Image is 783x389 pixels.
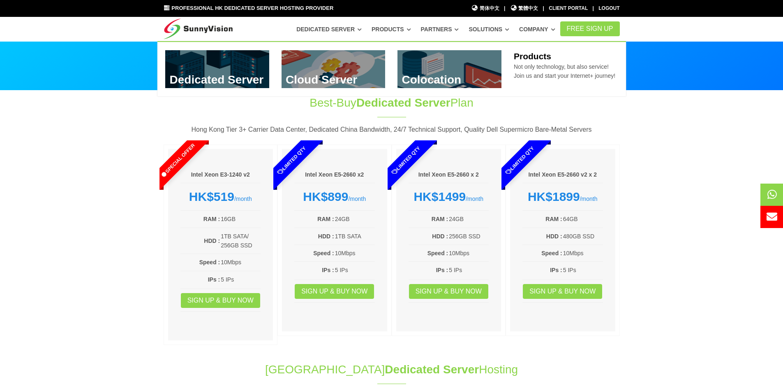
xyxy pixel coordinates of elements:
h6: Intel Xeon E5-2660 x 2 [409,171,489,179]
a: 繁體中文 [510,5,538,12]
td: 24GB [335,214,375,224]
b: IPs : [550,267,562,273]
span: Not only technology, but also service! Join us and start your Internet+ journey! [514,63,615,79]
div: Dedicated Server [157,41,626,96]
span: Limited Qty [371,126,440,195]
a: 简体中文 [471,5,499,12]
strong: HK$1899 [528,190,580,203]
b: HDD : [546,233,562,240]
p: Hong Kong Tier 3+ Carrier Data Center, Dedicated China Bandwidth, 24/7 Technical Support, Quality... [164,124,620,135]
td: 256GB SSD [448,231,489,241]
a: Sign up & Buy Now [409,284,488,299]
b: HDD : [432,233,448,240]
strong: HK$899 [303,190,348,203]
td: 10Mbps [563,248,603,258]
h6: Intel Xeon E3-1240 v2 [180,171,261,179]
a: Sign up & Buy Now [181,293,260,308]
td: 10Mbps [220,257,261,267]
td: 10Mbps [335,248,375,258]
b: RAM : [432,216,448,222]
div: /month [180,189,261,204]
b: RAM : [317,216,334,222]
b: RAM : [545,216,562,222]
a: Partners [421,22,459,37]
td: 64GB [563,214,603,224]
td: 5 IPs [220,275,261,284]
td: 1TB SATA [335,231,375,241]
a: Logout [598,5,619,11]
h6: Intel Xeon E5-2660 x2 [294,171,375,179]
b: Speed : [199,259,220,266]
b: IPs : [322,267,334,273]
b: IPs : [436,267,448,273]
strong: HK$519 [189,190,234,203]
span: Professional HK Dedicated Server Hosting Provider [171,5,333,11]
b: Speed : [427,250,448,256]
a: FREE Sign Up [560,21,620,36]
b: RAM : [203,216,220,222]
li: | [593,5,594,12]
a: Company [519,22,555,37]
div: /month [294,189,375,204]
span: Special Offer [143,126,212,195]
a: Products [372,22,411,37]
div: /month [409,189,489,204]
span: Limited Qty [257,126,326,195]
div: Client Portal [549,5,588,12]
strong: HK$1499 [413,190,466,203]
td: 5 IPs [448,265,489,275]
span: Limited Qty [485,126,554,195]
b: HDD : [204,238,220,244]
li: | [504,5,505,12]
a: Sign up & Buy Now [295,284,374,299]
td: 24GB [448,214,489,224]
li: | [543,5,544,12]
b: Speed : [313,250,334,256]
b: Products [514,51,551,61]
span: Dedicated Server [356,96,450,109]
td: 10Mbps [448,248,489,258]
b: IPs : [208,276,220,283]
td: 480GB SSD [563,231,603,241]
h1: Best-Buy Plan [255,95,529,111]
h1: [GEOGRAPHIC_DATA] Hosting [164,361,620,377]
b: Speed : [541,250,562,256]
div: /month [522,189,603,204]
td: 5 IPs [563,265,603,275]
h6: Intel Xeon E5-2660 v2 x 2 [522,171,603,179]
a: Solutions [469,22,509,37]
td: 1TB SATA/ 256GB SSD [220,231,261,251]
b: HDD : [318,233,334,240]
td: 5 IPs [335,265,375,275]
td: 16GB [220,214,261,224]
a: Sign up & Buy Now [523,284,602,299]
span: Dedicated Server [385,363,479,376]
a: Dedicated Server [296,22,362,37]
